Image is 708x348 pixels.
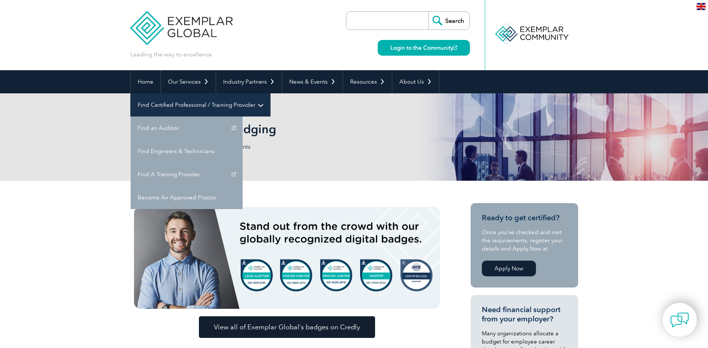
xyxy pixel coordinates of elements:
[482,261,536,276] a: Apply Now
[214,324,360,330] span: View all of Exemplar Global’s badges on Credly
[130,50,212,59] p: Leading the way to excellence
[131,140,243,163] a: Find Engineers & Technicians
[282,70,343,93] a: News & Events
[131,116,243,140] a: Find an Auditor
[131,93,270,116] a: Find Certified Professional / Training Provider
[392,70,439,93] a: About Us
[134,207,440,309] img: badges
[696,3,706,10] img: en
[161,70,216,93] a: Our Services
[130,123,444,135] h2: Individual Digital Badging
[482,305,567,324] h3: Need financial support from your employer?
[131,70,160,93] a: Home
[199,316,375,338] a: View all of Exemplar Global’s badges on Credly
[482,213,567,223] h3: Ready to get certified?
[131,186,243,209] a: Become An Approved Proctor
[130,143,354,151] p: A modern way to display your achievements
[343,70,392,93] a: Resources
[670,311,689,329] img: contact-chat.png
[131,163,243,186] a: Find A Training Provider
[216,70,282,93] a: Industry Partners
[453,46,457,50] img: open_square.png
[378,40,470,56] a: Login to the Community
[428,12,470,29] input: Search
[482,228,567,253] p: Once you’ve checked and met the requirements, register your details and Apply Now at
